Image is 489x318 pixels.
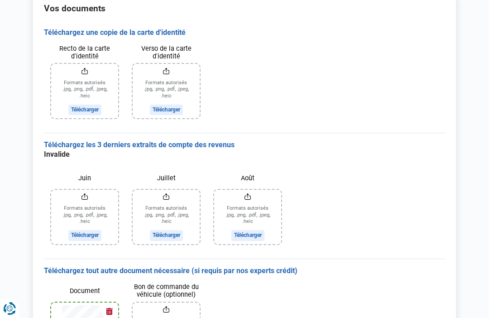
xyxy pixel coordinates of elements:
[44,28,445,38] h3: Téléchargez une copie de la carte d'identité
[51,283,118,299] label: Document
[44,140,445,150] h3: Téléchargez les 3 derniers extraits de compte des revenus
[51,170,118,186] label: Juin
[44,266,445,276] h3: Téléchargez tout autre document nécessaire (si requis par nos experts crédit)
[133,170,200,186] label: Juillet
[44,3,445,14] h2: Vos documents
[214,170,281,186] label: Août
[44,150,288,159] div: Invalide
[51,44,118,60] label: Recto de la carte d'identité
[133,44,200,60] label: Verso de la carte d'identité
[133,283,200,299] label: Bon de commande du véhicule (optionnel)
